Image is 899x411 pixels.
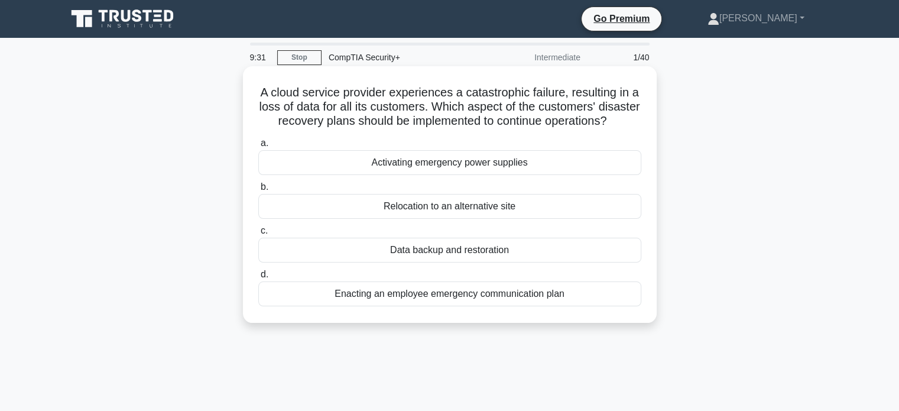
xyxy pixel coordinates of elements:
[586,11,657,26] a: Go Premium
[243,46,277,69] div: 9:31
[261,182,268,192] span: b.
[322,46,484,69] div: CompTIA Security+
[258,238,641,263] div: Data backup and restoration
[484,46,588,69] div: Intermediate
[588,46,657,69] div: 1/40
[258,150,641,175] div: Activating emergency power supplies
[679,7,833,30] a: [PERSON_NAME]
[261,138,268,148] span: a.
[258,281,641,306] div: Enacting an employee emergency communication plan
[261,269,268,279] span: d.
[258,194,641,219] div: Relocation to an alternative site
[261,225,268,235] span: c.
[257,85,642,129] h5: A cloud service provider experiences a catastrophic failure, resulting in a loss of data for all ...
[277,50,322,65] a: Stop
